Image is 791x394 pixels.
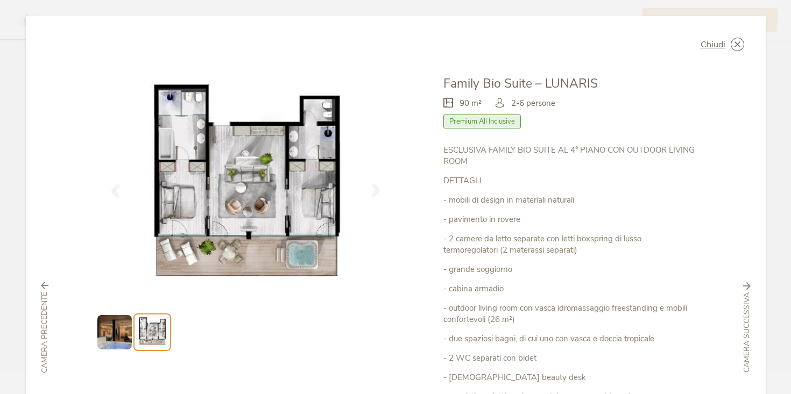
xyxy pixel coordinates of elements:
[443,175,695,187] p: DETTAGLI
[460,98,482,109] span: 90 m²
[96,75,396,300] img: Family Bio Suite – LUNARIS
[443,114,521,128] span: Premium All Inclusive
[443,303,695,325] p: - outdoor living room con vasca idromassaggio freestanding e mobili confortevoli (26 m²)
[443,145,695,167] p: ESCLUSIVA FAMILY BIO SUITE AL 4° PIANO CON OUTDOOR LIVING ROOM
[443,75,598,92] span: Family Bio Suite – LUNARIS
[97,315,132,349] img: Preview
[511,98,555,109] span: 2-6 persone
[701,40,725,49] span: Chiudi
[136,316,168,348] img: Preview
[443,195,695,206] p: - mobili di design in materiali naturali
[443,214,695,225] p: - pavimento in rovere
[443,333,695,345] p: - due spaziosi bagni, di cui uno con vasca e doccia tropicale
[741,292,752,372] span: Camera successiva
[443,264,695,275] p: - grande soggiorno
[443,372,695,383] p: - [DEMOGRAPHIC_DATA] beauty desk
[443,233,695,256] p: - 2 camere da letto separate con letti boxspring di lusso termoregolatori (2 materassi separati)
[443,283,695,295] p: - cabina armadio
[39,292,50,373] span: Camera precedente
[443,353,695,364] p: - 2 WC separati con bidet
